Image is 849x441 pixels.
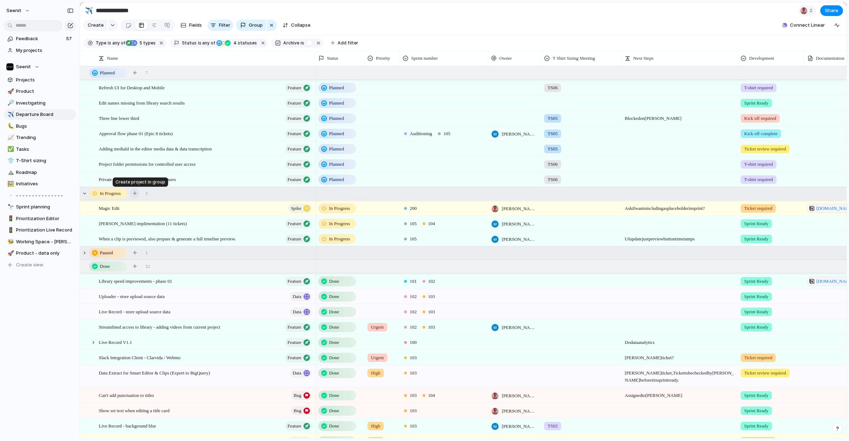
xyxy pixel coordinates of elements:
span: 3 [145,190,148,197]
span: Private project access for individual users [99,175,176,183]
div: 🚦Prioritization Live Record [4,225,76,235]
div: 🐛 [7,122,12,130]
span: Data [292,292,301,302]
span: Slack Integration Client - Clarvida / Webmo [99,353,181,361]
span: Group [249,22,263,29]
div: 🖼️Initiatives [4,179,76,189]
button: Seenit [4,62,76,72]
span: Project folder permissions for controlled user access [99,160,195,168]
button: Feature [285,99,312,108]
div: 🚦 [7,226,12,234]
div: 🚀Product - data only [4,248,76,259]
span: Streamlined access to library - adding videos from current project [99,323,220,331]
button: Feature [285,353,312,362]
span: Sprint planning [16,203,74,211]
span: Investigating [16,100,74,107]
button: ✈️ [83,5,95,16]
span: is [198,40,201,46]
div: 🚀 [7,87,12,96]
button: ▫️ [6,192,14,199]
a: 🐝Working Space - [PERSON_NAME] [4,237,76,247]
button: 📈 [6,134,14,141]
span: Done [100,263,110,270]
span: Live Record V1.1 [99,338,132,346]
span: Add filter [338,40,358,46]
span: Bugs [16,123,74,130]
span: Data [292,307,301,317]
span: Type [96,40,106,46]
span: any of [201,40,215,46]
span: Done [329,407,339,414]
span: Collapse [291,22,311,29]
span: Auditioning [410,130,432,137]
span: Planned [100,69,115,76]
a: 👕T-Shirt sizing [4,155,76,166]
span: Planned [329,115,344,122]
span: 5 [137,40,143,46]
button: Feature [285,114,312,123]
span: Data Extract for Smart Editor & Clips (Export to BigQuery) [99,368,210,377]
span: Edit names missing from library search results [99,99,185,107]
a: ✈️Departure Board [4,109,76,120]
span: Refresh UI for Desktop and Mobile [99,83,165,91]
span: Feature [288,159,301,169]
span: Prioritization Live Record [16,227,74,234]
button: 👕 [6,157,14,164]
button: 🚦 [6,215,14,222]
span: 103 [410,407,417,414]
div: ✅ [7,145,12,153]
span: Name [107,55,118,62]
span: T-Shirt sizing [16,157,74,164]
span: Archive [283,40,299,46]
div: ✅Tasks [4,144,76,155]
span: 105 [410,235,417,243]
div: 🚀 [7,249,12,257]
button: Group [236,20,266,31]
span: Sprint Ready [744,392,768,399]
button: Feature [285,323,312,332]
span: Live Record - background blur [99,421,156,430]
span: Create [88,22,104,29]
span: 7 [145,69,148,76]
span: Sprint Ready [744,308,768,315]
span: [PERSON_NAME] [502,236,538,243]
span: Status [327,55,338,62]
span: 1 [145,249,148,256]
span: Trending [16,134,74,141]
span: 104 [428,392,435,399]
span: High [371,370,380,377]
button: Filter [208,20,233,31]
a: ▫️- - - - - - - - - - - - - - - [4,190,76,201]
span: TS06 [548,176,558,183]
span: Tasks [16,146,74,153]
span: Uploader - store upload source data [99,292,165,300]
div: 🐛Bugs [4,121,76,132]
span: 103 [410,392,417,399]
div: 📈Trending [4,132,76,143]
button: is [299,39,306,47]
a: Feedback57 [4,33,76,44]
span: In Progress [329,220,350,227]
span: TS05 [548,115,558,122]
div: 🔭Sprint planning [4,202,76,212]
button: 🚀 [6,88,14,95]
span: TS06 [548,161,558,168]
span: Seenit [16,63,31,70]
div: 🔭 [7,203,12,211]
span: Spike [291,203,301,213]
span: Sprint number [411,55,438,62]
span: TS05 [548,130,558,137]
span: 102 [428,278,435,285]
span: Sprint Ready [744,100,768,107]
span: T-shirt required [744,161,773,168]
span: Projects [16,76,74,84]
span: Sprint Ready [744,235,768,243]
span: Planned [329,145,344,153]
span: Share [825,7,838,14]
span: Do data analytics [622,335,737,346]
span: T Shirt Sizing Meeting [553,55,595,62]
button: ✅ [6,146,14,153]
